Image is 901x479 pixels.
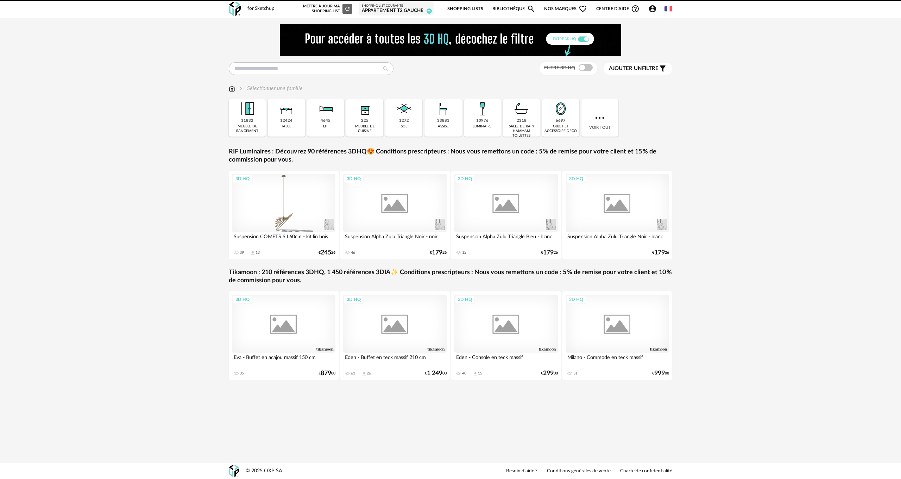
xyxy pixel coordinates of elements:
[319,371,335,376] div: € 00
[654,371,665,376] span: 999
[664,5,672,13] img: fr
[367,371,371,376] div: 26
[340,291,450,380] a: 3D HQ Eden - Buffet en teck massif 210 cm 63 Download icon 26 €1 24900
[620,468,672,474] a: Charte de confidentialité
[240,250,244,255] div: 39
[401,124,407,129] div: sol
[432,250,442,255] span: 179
[246,468,282,474] div: © 2025 OXP SA
[229,291,339,380] a: 3D HQ Eva - Buffet en acajou massif 150 cm 35 €87900
[351,371,355,376] div: 63
[229,2,241,16] img: OXP
[250,250,256,256] span: Download icon
[451,291,561,380] a: 3D HQ Eden - Console en teck massif 40 Download icon 15 €29900
[541,371,558,376] div: € 00
[241,118,253,124] div: 11832
[478,371,482,376] div: 15
[551,99,570,118] img: Miroir.png
[229,465,239,477] img: OXP
[319,250,335,255] div: € 26
[631,5,639,13] span: Help Circle Outline icon
[281,124,291,129] div: table
[344,174,364,183] div: 3D HQ
[361,118,368,124] div: 225
[232,174,253,183] div: 3D HQ
[229,269,672,285] a: Tikamoon : 210 références 3DHQ, 1 450 références 3DIA✨ Conditions prescripteurs : Nous vous remet...
[447,1,483,17] a: Shopping Lists
[454,232,558,246] div: Suspension Alpha Zulu Triangle Bleu - blanc
[566,232,669,246] div: Suspension Alpha Zulu Triangle Noir - blanc
[544,124,577,133] div: objet et accessoire déco
[506,468,537,474] a: Besoin d'aide ?
[344,295,364,304] div: 3D HQ
[566,174,586,183] div: 3D HQ
[238,99,257,118] img: Meuble%20de%20rangement.png
[556,118,566,124] div: 6697
[425,371,447,376] div: € 00
[362,4,430,14] a: Shopping List courante Appartement T2 gauche 25
[648,5,657,13] span: Account Circle icon
[566,353,669,367] div: Milano - Commode en teck massif
[232,295,253,304] div: 3D HQ
[361,371,367,376] span: Download icon
[344,7,351,11] span: Refresh icon
[437,118,449,124] div: 33881
[455,295,475,304] div: 3D HQ
[430,250,447,255] div: € 26
[321,250,331,255] span: 245
[240,371,244,376] div: 35
[454,353,558,367] div: Eden - Console en teck massif
[362,4,430,8] div: Shopping List courante
[566,295,586,304] div: 3D HQ
[232,232,335,246] div: Suspension COMETS S L60cm - kit lin bois
[321,371,331,376] span: 879
[652,250,669,255] div: € 26
[238,84,303,93] div: Sélectionner une famille
[280,24,621,56] img: FILTRE%20HQ%20NEW_V1%20(4).gif
[280,118,292,124] div: 12424
[256,250,260,255] div: 13
[229,171,339,259] a: 3D HQ Suspension COMETS S L60cm - kit lin bois 39 Download icon 13 €24526
[343,353,447,367] div: Eden - Buffet en teck massif 210 cm
[543,371,554,376] span: 299
[238,84,244,93] img: svg+xml;base64,PHN2ZyB3aWR0aD0iMTYiIGhlaWdodD0iMTYiIHZpZXdCb3g9IjAgMCAxNiAxNiIgZmlsbD0ibm9uZSIgeG...
[340,171,450,259] a: 3D HQ Suspension Alpha Zulu Triangle Noir - noir 46 €17926
[547,468,611,474] a: Conditions générales de vente
[512,99,531,118] img: Salle%20de%20bain.png
[427,8,432,14] span: 25
[302,4,352,14] div: Mettre à jour ma Shopping List
[232,353,335,367] div: Eva - Buffet en acajou massif 150 cm
[579,5,587,13] span: Heart Outline icon
[231,124,264,133] div: meuble de rangement
[438,124,449,129] div: assise
[562,291,672,380] a: 3D HQ Milano - Commode en teck massif 31 €99900
[544,65,575,70] span: Filtre 3D HQ
[229,148,672,164] a: RIF Luminaires : Découvrez 90 références 3DHQ😍 Conditions prescripteurs : Nous vous remettons un ...
[355,99,374,118] img: Rangement.png
[659,64,667,73] span: Filter icon
[604,63,672,75] button: Ajouter unfiltre Filter icon
[399,118,409,124] div: 1272
[593,112,606,124] img: more.7b13dc1.svg
[562,171,672,259] a: 3D HQ Suspension Alpha Zulu Triangle Noir - blanc €17926
[427,371,442,376] span: 1 249
[316,99,335,118] img: Literie.png
[573,371,578,376] div: 31
[434,99,453,118] img: Assise.png
[652,371,669,376] div: € 00
[527,5,535,13] span: Magnify icon
[462,371,466,376] div: 40
[395,99,414,118] img: Sol.png
[581,99,618,137] div: Voir tout
[476,118,489,124] div: 10976
[473,124,492,129] div: luminaire
[473,99,492,118] img: Luminaire.png
[473,371,478,376] span: Download icon
[462,250,466,255] div: 12
[343,232,447,246] div: Suspension Alpha Zulu Triangle Noir - noir
[321,118,330,124] div: 4645
[544,1,587,17] span: Nos marques
[541,250,558,255] div: € 26
[348,124,381,133] div: meuble de cuisine
[609,66,642,71] span: Ajouter un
